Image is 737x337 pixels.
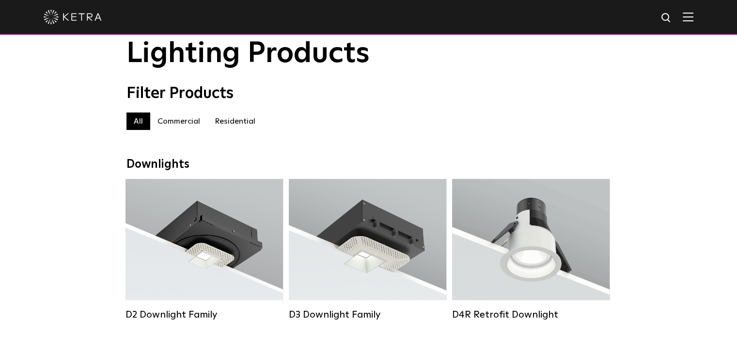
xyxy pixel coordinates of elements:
[44,10,102,24] img: ketra-logo-2019-white
[126,39,370,68] span: Lighting Products
[126,158,611,172] div: Downlights
[126,84,611,103] div: Filter Products
[452,309,610,321] div: D4R Retrofit Downlight
[125,309,283,321] div: D2 Downlight Family
[126,112,150,130] label: All
[660,12,673,24] img: search icon
[150,112,207,130] label: Commercial
[683,12,693,21] img: Hamburger%20Nav.svg
[452,179,610,321] a: D4R Retrofit Downlight Lumen Output:800Colors:White / BlackBeam Angles:15° / 25° / 40° / 60°Watta...
[289,309,446,321] div: D3 Downlight Family
[207,112,263,130] label: Residential
[289,179,446,321] a: D3 Downlight Family Lumen Output:700 / 900 / 1100Colors:White / Black / Silver / Bronze / Paintab...
[125,179,283,321] a: D2 Downlight Family Lumen Output:1200Colors:White / Black / Gloss Black / Silver / Bronze / Silve...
